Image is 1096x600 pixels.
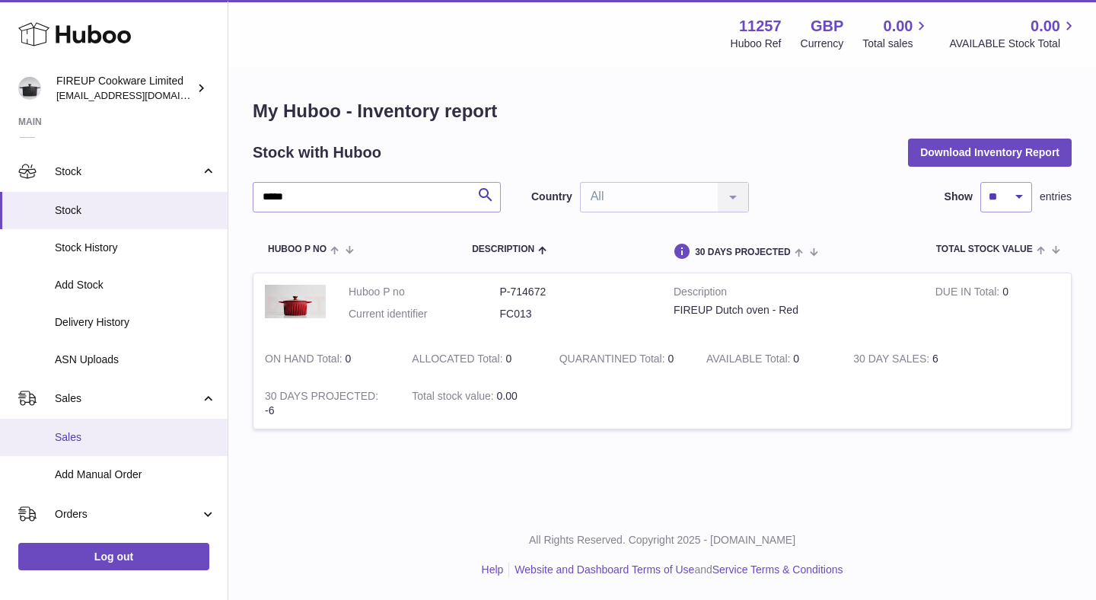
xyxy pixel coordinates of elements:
strong: 30 DAY SALES [853,353,932,369]
div: Huboo Ref [731,37,782,51]
span: 0.00 [497,390,518,402]
span: Stock [55,203,216,218]
img: contact@fireupuk.com [18,77,41,100]
td: -6 [253,378,400,429]
a: 0.00 AVAILABLE Stock Total [949,16,1078,51]
span: AVAILABLE Stock Total [949,37,1078,51]
strong: AVAILABLE Total [706,353,793,369]
span: Sales [55,391,200,406]
strong: QUARANTINED Total [559,353,668,369]
img: product image [265,285,326,318]
p: All Rights Reserved. Copyright 2025 - [DOMAIN_NAME] [241,533,1084,547]
span: Orders [55,507,200,522]
h2: Stock with Huboo [253,142,381,163]
a: Log out [18,543,209,570]
strong: Total stock value [412,390,496,406]
span: Sales [55,430,216,445]
strong: ON HAND Total [265,353,346,369]
dd: P-714672 [500,285,652,299]
a: 0.00 Total sales [862,16,930,51]
td: 6 [842,340,989,378]
span: Add Manual Order [55,468,216,482]
span: [EMAIL_ADDRESS][DOMAIN_NAME] [56,89,224,101]
span: Total sales [862,37,930,51]
dt: Current identifier [349,307,500,321]
a: Service Terms & Conditions [712,563,843,576]
dt: Huboo P no [349,285,500,299]
strong: DUE IN Total [935,286,1002,302]
div: Currency [801,37,844,51]
td: 0 [400,340,547,378]
span: Stock [55,164,200,179]
span: Delivery History [55,315,216,330]
dd: FC013 [500,307,652,321]
button: Download Inventory Report [908,139,1072,166]
strong: 30 DAYS PROJECTED [265,390,378,406]
span: Total stock value [936,244,1033,254]
label: Show [945,190,973,204]
span: Description [472,244,534,254]
strong: ALLOCATED Total [412,353,505,369]
td: 0 [253,340,400,378]
span: Stock History [55,241,216,255]
a: Help [482,563,504,576]
div: FIREUP Cookware Limited [56,74,193,103]
li: and [509,563,843,577]
strong: GBP [811,16,843,37]
strong: 11257 [739,16,782,37]
strong: Description [674,285,913,303]
span: 0.00 [1031,16,1060,37]
span: ASN Uploads [55,353,216,367]
div: FIREUP Dutch oven - Red [674,303,913,318]
span: entries [1040,190,1072,204]
span: Huboo P no [268,244,327,254]
span: 30 DAYS PROJECTED [695,247,791,257]
td: 0 [924,273,1071,340]
td: 0 [695,340,842,378]
span: 0.00 [884,16,913,37]
h1: My Huboo - Inventory report [253,99,1072,123]
label: Country [531,190,572,204]
span: Add Stock [55,278,216,292]
a: Website and Dashboard Terms of Use [515,563,694,576]
span: 0 [668,353,674,365]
